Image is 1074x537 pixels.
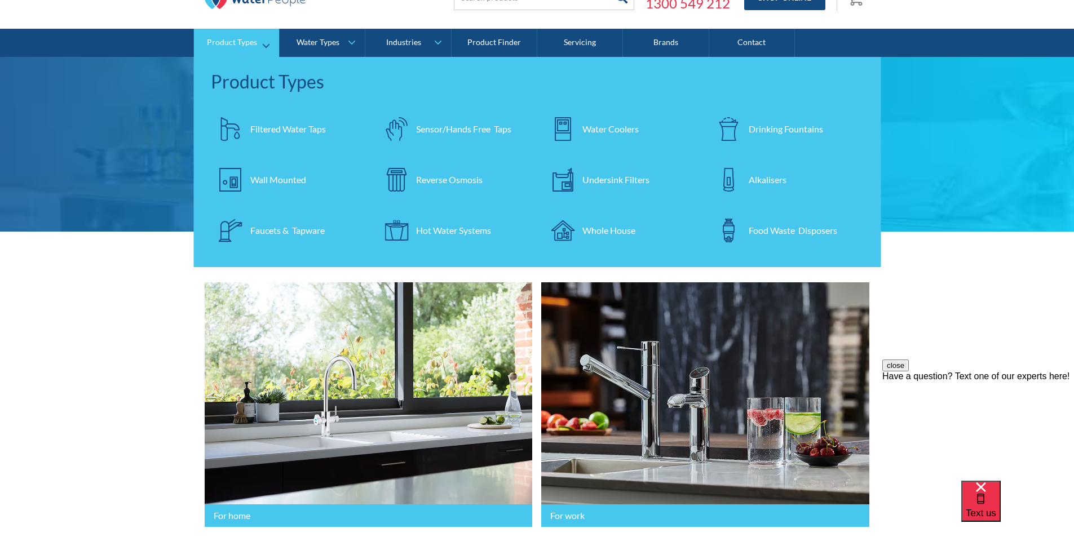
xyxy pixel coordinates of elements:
[250,122,326,136] div: Filtered Water Taps
[582,122,639,136] div: Water Coolers
[211,68,864,95] div: Product Types
[416,173,483,187] div: Reverse Osmosis
[537,29,623,57] a: Servicing
[543,211,698,250] a: Whole House
[211,109,366,149] a: Filtered Water Taps
[365,29,450,57] a: Industries
[297,38,339,47] div: Water Types
[207,38,257,47] div: Product Types
[543,160,698,199] a: Undersink Filters
[623,29,709,57] a: Brands
[211,211,366,250] a: Faucets & Tapware
[709,211,864,250] a: Food Waste Disposers
[452,29,537,57] a: Product Finder
[250,224,325,237] div: Faucets & Tapware
[377,109,532,149] a: Sensor/Hands Free Taps
[749,224,837,237] div: Food Waste Disposers
[543,109,698,149] a: Water Coolers
[749,173,786,187] div: Alkalisers
[377,211,532,250] a: Hot Water Systems
[386,38,421,47] div: Industries
[709,109,864,149] a: Drinking Fountains
[416,122,511,136] div: Sensor/Hands Free Taps
[582,224,635,237] div: Whole House
[211,160,366,199] a: Wall Mounted
[194,57,881,267] nav: Product Types
[280,29,365,57] a: Water Types
[961,481,1074,537] iframe: podium webchat widget bubble
[882,360,1074,495] iframe: podium webchat widget prompt
[582,173,649,187] div: Undersink Filters
[416,224,491,237] div: Hot Water Systems
[250,173,306,187] div: Wall Mounted
[377,160,532,199] a: Reverse Osmosis
[749,122,823,136] div: Drinking Fountains
[194,29,279,57] a: Product Types
[709,160,864,199] a: Alkalisers
[709,29,795,57] a: Contact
